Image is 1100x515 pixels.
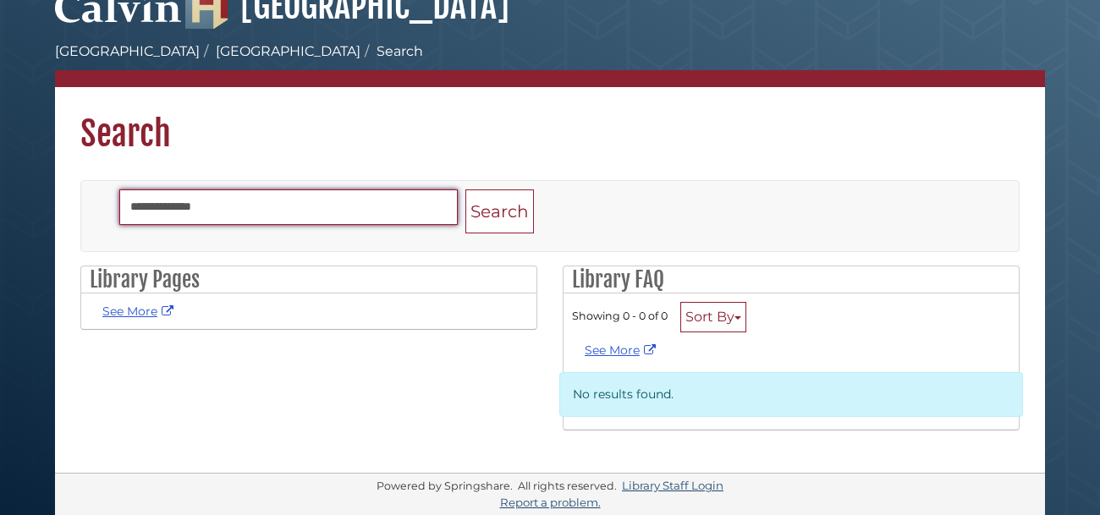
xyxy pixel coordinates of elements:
nav: breadcrumb [55,41,1045,87]
h2: Library Pages [81,266,536,293]
a: [GEOGRAPHIC_DATA] [55,43,200,59]
a: See More [585,342,660,358]
li: Search [360,41,423,62]
a: Calvin University [55,7,182,22]
a: Report a problem. [500,496,601,509]
a: Library Staff Login [622,479,723,492]
h2: Library FAQ [564,266,1019,293]
a: [GEOGRAPHIC_DATA] [216,43,360,59]
div: Powered by Springshare. [374,479,515,492]
p: No results found. [559,372,1023,417]
button: Search [465,189,534,234]
button: Sort By [680,302,746,332]
div: All rights reserved. [515,479,619,492]
h1: Search [55,87,1045,155]
span: Showing 0 - 0 of 0 [572,310,668,322]
a: See More [102,304,178,319]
